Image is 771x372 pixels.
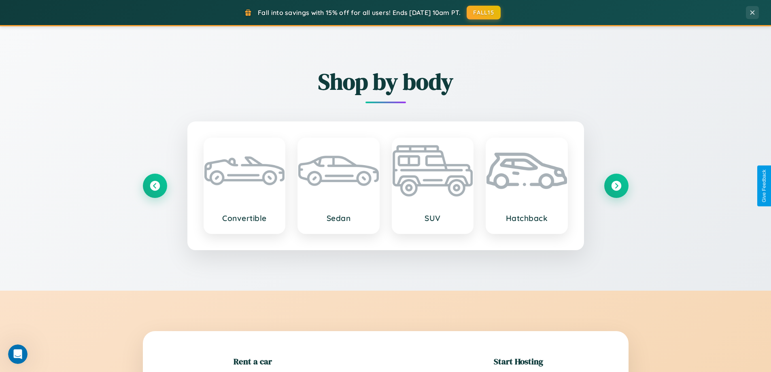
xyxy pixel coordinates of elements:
[401,213,465,223] h3: SUV
[494,355,543,367] h2: Start Hosting
[234,355,272,367] h2: Rent a car
[8,344,28,364] iframe: Intercom live chat
[258,9,461,17] span: Fall into savings with 15% off for all users! Ends [DATE] 10am PT.
[212,213,277,223] h3: Convertible
[495,213,559,223] h3: Hatchback
[761,170,767,202] div: Give Feedback
[467,6,501,19] button: FALL15
[143,66,629,97] h2: Shop by body
[306,213,371,223] h3: Sedan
